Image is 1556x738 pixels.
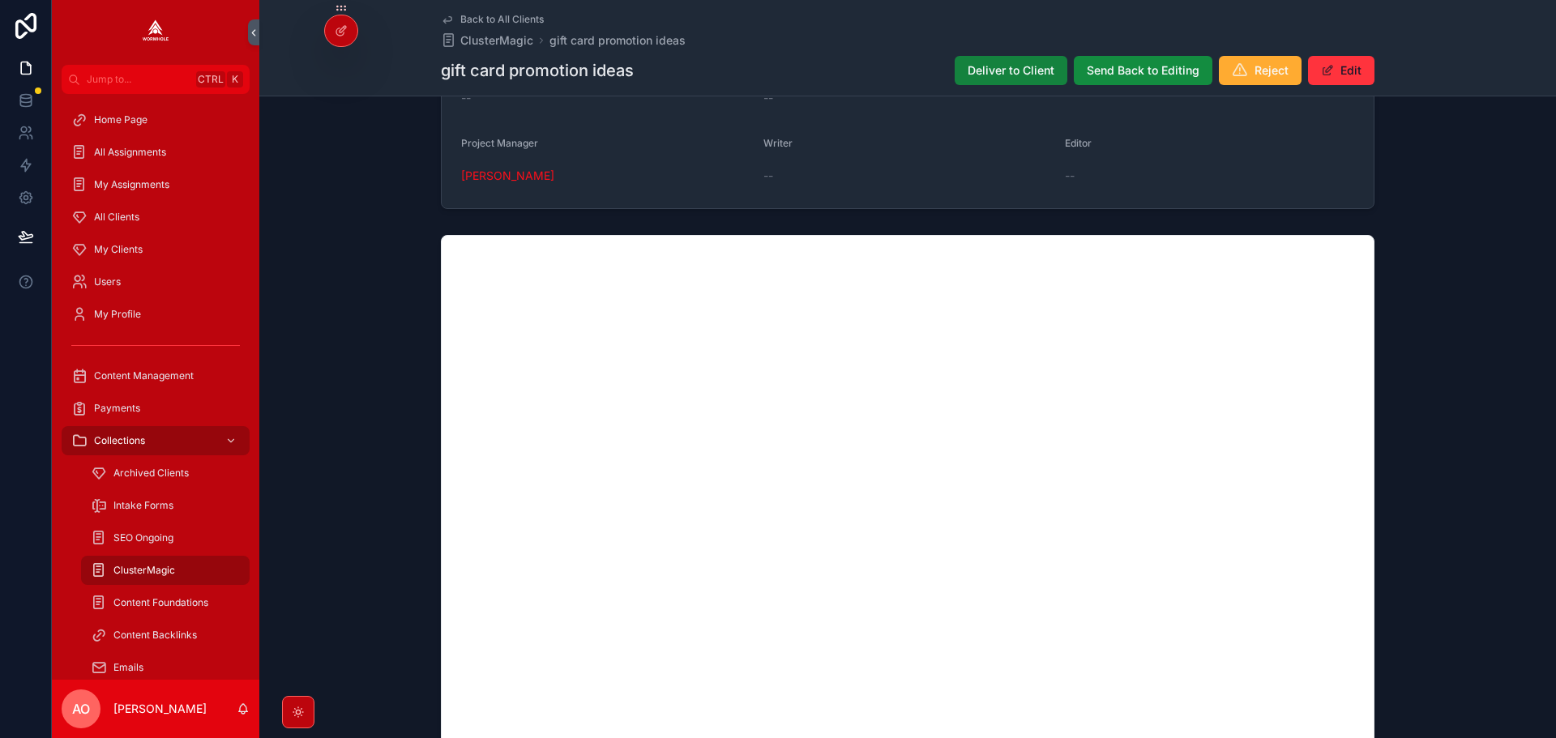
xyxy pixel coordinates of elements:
[62,394,250,423] a: Payments
[549,32,686,49] a: gift card promotion ideas
[763,137,793,149] span: Writer
[62,170,250,199] a: My Assignments
[441,13,544,26] a: Back to All Clients
[81,556,250,585] a: ClusterMagic
[81,588,250,617] a: Content Foundations
[94,369,194,382] span: Content Management
[94,211,139,224] span: All Clients
[113,661,143,674] span: Emails
[81,523,250,552] a: SEO Ongoing
[94,243,143,256] span: My Clients
[62,138,250,167] a: All Assignments
[143,19,169,45] img: App logo
[763,90,773,106] span: --
[1065,137,1092,149] span: Editor
[72,699,90,719] span: AO
[62,267,250,296] a: Users
[81,621,250,650] a: Content Backlinks
[763,168,773,184] span: --
[94,434,145,447] span: Collections
[62,105,250,134] a: Home Page
[81,491,250,520] a: Intake Forms
[94,402,140,415] span: Payments
[113,701,207,717] p: [PERSON_NAME]
[1065,168,1075,184] span: --
[1219,56,1302,85] button: Reject
[81,459,250,488] a: Archived Clients
[196,71,225,87] span: Ctrl
[441,59,634,82] h1: gift card promotion ideas
[955,56,1067,85] button: Deliver to Client
[94,308,141,321] span: My Profile
[94,275,121,288] span: Users
[94,113,147,126] span: Home Page
[968,62,1054,79] span: Deliver to Client
[113,629,197,642] span: Content Backlinks
[113,467,189,480] span: Archived Clients
[62,426,250,455] a: Collections
[441,32,533,49] a: ClusterMagic
[1308,56,1374,85] button: Edit
[94,146,166,159] span: All Assignments
[461,168,554,184] a: [PERSON_NAME]
[113,499,173,512] span: Intake Forms
[113,564,175,577] span: ClusterMagic
[62,235,250,264] a: My Clients
[81,653,250,682] a: Emails
[113,531,173,544] span: SEO Ongoing
[94,178,169,191] span: My Assignments
[62,300,250,329] a: My Profile
[62,203,250,232] a: All Clients
[1087,62,1199,79] span: Send Back to Editing
[460,32,533,49] span: ClusterMagic
[1255,62,1289,79] span: Reject
[52,94,259,680] div: scrollable content
[1074,56,1212,85] button: Send Back to Editing
[461,90,471,106] span: --
[62,65,250,94] button: Jump to...CtrlK
[460,13,544,26] span: Back to All Clients
[229,73,242,86] span: K
[62,361,250,390] a: Content Management
[113,596,208,609] span: Content Foundations
[87,73,190,86] span: Jump to...
[461,137,538,149] span: Project Manager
